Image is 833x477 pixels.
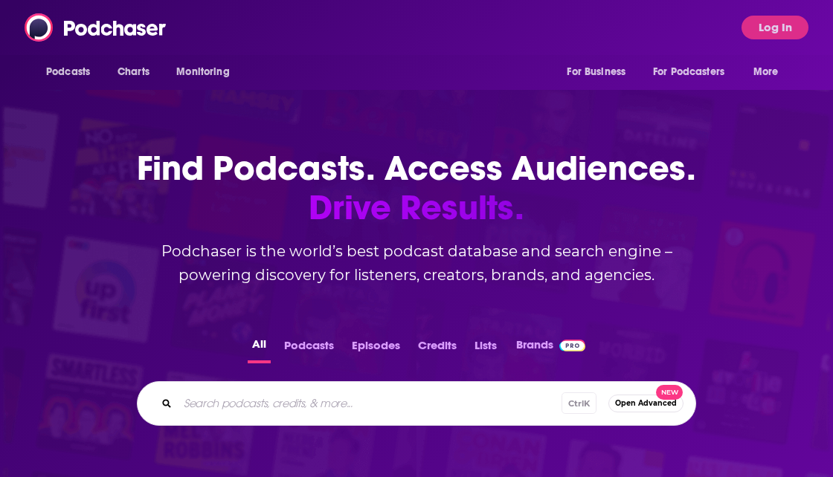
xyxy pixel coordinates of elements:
[119,149,714,227] h1: Find Podcasts. Access Audiences.
[119,188,714,227] span: Drive Results.
[656,385,683,400] span: New
[347,334,405,363] button: Episodes
[742,16,808,39] button: Log In
[108,58,158,86] a: Charts
[176,62,229,82] span: Monitoring
[556,58,644,86] button: open menu
[137,381,696,426] div: Search podcasts, credits, & more...
[516,334,585,363] a: BrandsPodchaser Pro
[178,392,562,415] input: Search podcasts, credits, & more...
[414,334,461,363] button: Credits
[248,334,271,363] button: All
[562,392,596,414] span: Ctrl K
[753,62,779,82] span: More
[46,62,90,82] span: Podcasts
[36,58,109,86] button: open menu
[280,334,338,363] button: Podcasts
[559,340,585,351] img: Podchaser Pro
[119,239,714,287] h2: Podchaser is the world’s best podcast database and search engine – powering discovery for listene...
[25,13,167,42] img: Podchaser - Follow, Share and Rate Podcasts
[470,334,501,363] button: Lists
[743,58,797,86] button: open menu
[643,58,746,86] button: open menu
[118,62,149,82] span: Charts
[166,58,248,86] button: open menu
[615,399,677,407] span: Open Advanced
[608,395,684,412] button: Open AdvancedNew
[653,62,724,82] span: For Podcasters
[567,62,625,82] span: For Business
